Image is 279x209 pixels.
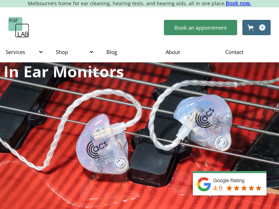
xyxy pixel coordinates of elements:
[160,42,219,62] a: About
[50,41,100,62] div: Shop
[259,24,265,31] div: 0
[164,20,237,35] a: Book an appointment
[220,42,279,62] a: Contact
[8,17,29,38] a: home
[101,42,160,62] a: Blog
[3,63,124,79] h1: In Ear Monitors
[6,48,42,55] div: Services
[56,48,92,55] div: Shop
[242,20,271,35] a: Open cart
